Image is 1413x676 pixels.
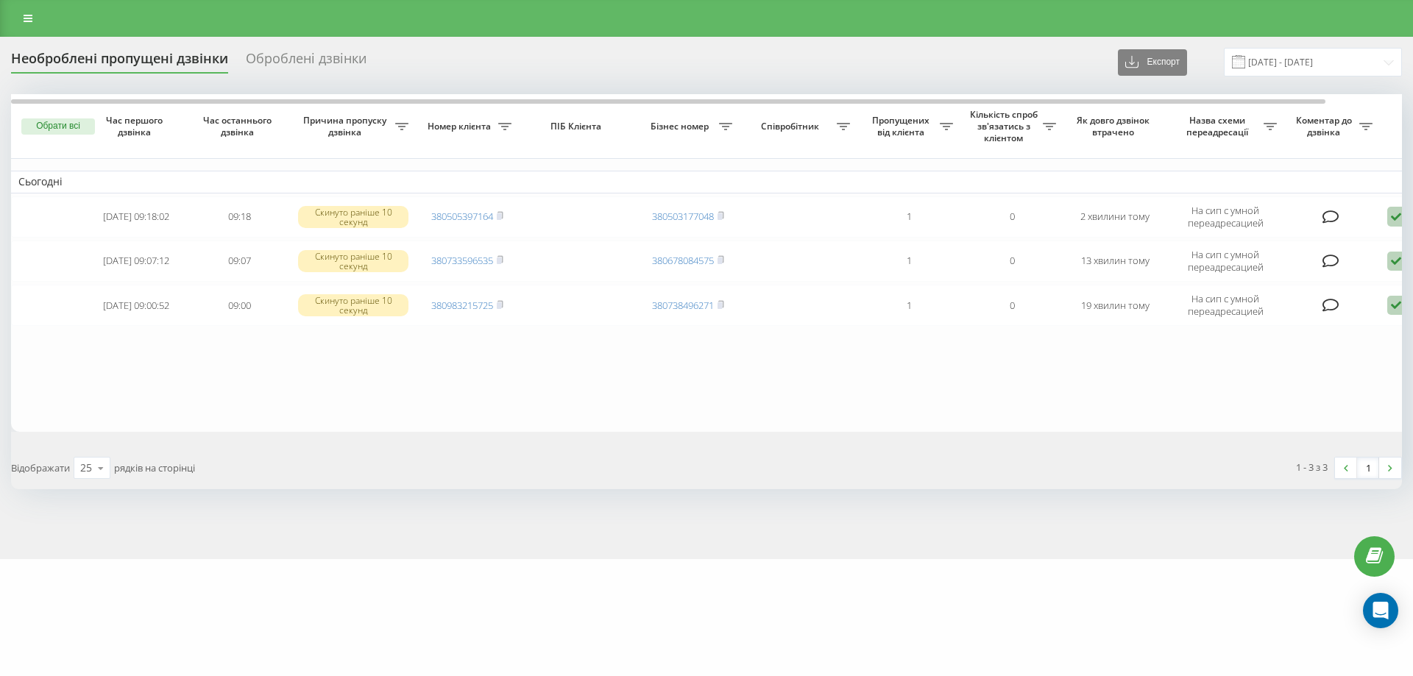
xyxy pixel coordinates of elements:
td: 09:18 [188,196,291,238]
div: Скинуто раніше 10 секунд [298,294,408,316]
span: Причина пропуску дзвінка [298,115,395,138]
td: 0 [960,285,1063,326]
span: Бізнес номер [644,121,719,132]
span: Номер клієнта [423,121,498,132]
span: Пропущених від клієнта [865,115,940,138]
td: 1 [857,285,960,326]
td: 09:00 [188,285,291,326]
div: 25 [80,460,92,475]
span: Назва схеми переадресації [1174,115,1264,138]
div: 1 - 3 з 3 [1296,460,1328,474]
td: [DATE] 09:00:52 [85,285,188,326]
span: Відображати [11,461,70,474]
td: 0 [960,241,1063,282]
span: Як довго дзвінок втрачено [1075,115,1155,138]
span: Час останнього дзвінка [199,115,279,138]
td: 19 хвилин тому [1063,285,1166,326]
a: 380678084575 [652,254,714,267]
a: 380733596535 [431,254,493,267]
span: ПІБ Клієнта [531,121,624,132]
a: 380738496271 [652,299,714,312]
td: 2 хвилини тому [1063,196,1166,238]
td: [DATE] 09:07:12 [85,241,188,282]
td: 1 [857,196,960,238]
div: Скинуто раніше 10 секунд [298,250,408,272]
span: Співробітник [747,121,837,132]
span: рядків на сторінці [114,461,195,474]
div: Необроблені пропущені дзвінки [11,51,228,74]
td: 13 хвилин тому [1063,241,1166,282]
a: 1 [1357,458,1379,478]
td: На сип с умной переадресацией [1166,196,1284,238]
button: Експорт [1118,49,1187,76]
button: Обрати всі [21,118,95,135]
div: Скинуто раніше 10 секунд [298,206,408,228]
td: На сип с умной переадресацией [1166,285,1284,326]
span: Коментар до дзвінка [1292,115,1359,138]
div: Open Intercom Messenger [1363,593,1398,628]
a: 380503177048 [652,210,714,223]
td: 1 [857,241,960,282]
a: 380505397164 [431,210,493,223]
span: Кількість спроб зв'язатись з клієнтом [968,109,1043,143]
a: 380983215725 [431,299,493,312]
td: 09:07 [188,241,291,282]
td: На сип с умной переадресацией [1166,241,1284,282]
div: Оброблені дзвінки [246,51,366,74]
span: Час першого дзвінка [96,115,176,138]
td: [DATE] 09:18:02 [85,196,188,238]
td: 0 [960,196,1063,238]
